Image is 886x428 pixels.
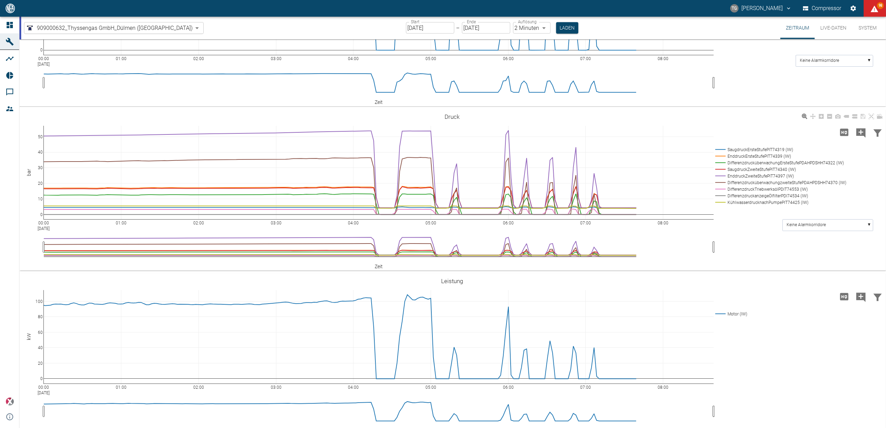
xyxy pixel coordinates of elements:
[37,24,193,32] span: 909000632_Thyssengas GmbH_Dülmen ([GEOGRAPHIC_DATA])
[847,2,860,15] button: Einstellungen
[800,58,839,63] text: Keine Alarmkorridore
[869,123,886,141] button: Daten filtern
[467,19,476,25] label: Ende
[787,223,826,228] text: Keine Alarmkorridore
[513,22,551,34] div: 2 Minuten
[5,3,16,13] img: logo
[462,22,510,34] input: DD.MM.YYYY
[729,2,793,15] button: thomas.gregoir@neuman-esser.com
[6,397,14,406] img: Xplore Logo
[869,288,886,306] button: Daten filtern
[836,129,853,135] span: Hohe Auflösung
[411,19,420,25] label: Start
[456,24,460,32] p: –
[780,17,815,39] button: Zeitraum
[730,4,739,13] div: TG
[802,2,843,15] button: Compressor
[26,24,193,32] a: 909000632_Thyssengas GmbH_Dülmen ([GEOGRAPHIC_DATA])
[836,293,853,299] span: Hohe Auflösung
[518,19,537,25] label: Auflösung
[853,123,869,141] button: Kommentar hinzufügen
[852,17,883,39] button: System
[556,22,578,34] button: Laden
[853,288,869,306] button: Kommentar hinzufügen
[877,2,884,9] span: 98
[406,22,454,34] input: DD.MM.YYYY
[815,17,852,39] button: Live-Daten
